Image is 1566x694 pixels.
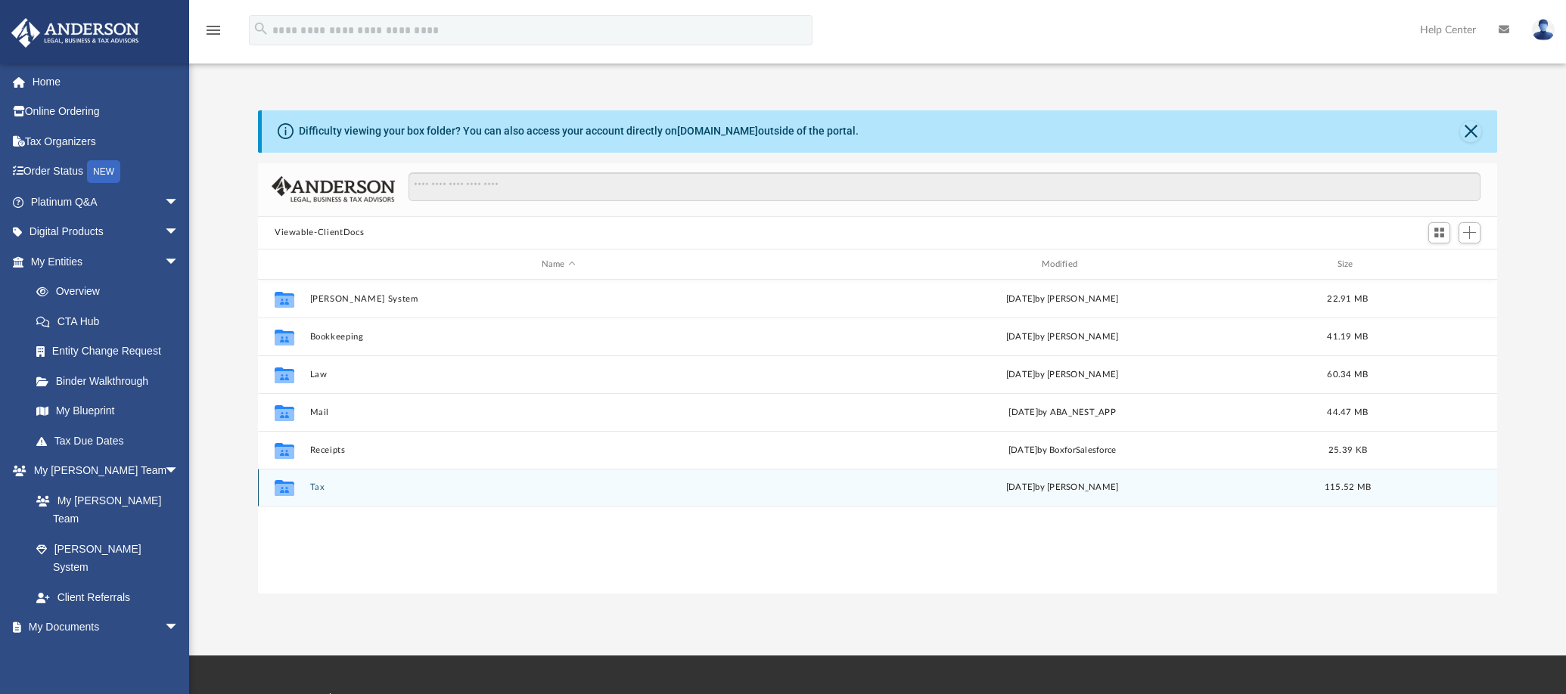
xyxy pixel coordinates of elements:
a: [DOMAIN_NAME] [677,125,758,137]
a: menu [204,29,222,39]
a: My Entitiesarrow_drop_down [11,246,202,277]
div: Name [309,258,807,271]
img: User Pic [1532,19,1555,41]
div: [DATE] by [PERSON_NAME] [814,330,1311,344]
div: Size [1318,258,1378,271]
span: arrow_drop_down [164,456,194,487]
span: 115.52 MB [1325,484,1371,492]
span: 44.47 MB [1327,408,1368,417]
a: Tax Due Dates [21,426,202,456]
span: arrow_drop_down [164,217,194,248]
a: Online Ordering [11,97,202,127]
button: Bookkeeping [310,332,807,342]
button: Tax [310,483,807,493]
span: arrow_drop_down [164,612,194,643]
img: Anderson Advisors Platinum Portal [7,18,144,48]
div: id [265,258,303,271]
a: Box [21,642,187,672]
div: Difficulty viewing your box folder? You can also access your account directly on outside of the p... [299,123,859,139]
div: [DATE] by [PERSON_NAME] [814,368,1311,382]
a: Platinum Q&Aarrow_drop_down [11,187,202,217]
button: Receipts [310,445,807,455]
span: 25.39 KB [1328,446,1367,454]
a: My Blueprint [21,396,194,426]
button: Mail [310,407,807,417]
button: Close [1460,121,1481,142]
div: Modified [813,258,1311,271]
span: 22.91 MB [1327,295,1368,303]
span: [DATE] [1006,484,1036,492]
input: Search files and folders [409,172,1481,201]
a: Entity Change Request [21,336,202,367]
a: My Documentsarrow_drop_down [11,612,194,643]
button: Add [1459,222,1481,243]
i: menu [204,21,222,39]
i: search [253,20,269,37]
div: [DATE] by BoxforSalesforce [814,444,1311,457]
a: [PERSON_NAME] System [21,534,194,582]
span: arrow_drop_down [164,187,194,218]
a: CTA Hub [21,306,202,336]
div: [DATE] by [PERSON_NAME] [814,293,1311,306]
a: Overview [21,277,202,307]
a: Tax Organizers [11,126,202,156]
button: Switch to Grid View [1428,222,1451,243]
a: My [PERSON_NAME] Teamarrow_drop_down [11,456,194,486]
div: by [PERSON_NAME] [814,482,1311,495]
button: Law [310,370,807,380]
a: My [PERSON_NAME] Team [21,485,187,534]
a: Binder Walkthrough [21,366,202,396]
a: Digital Productsarrow_drop_down [11,217,202,247]
a: Home [11,67,202,97]
div: [DATE] by ABA_NEST_APP [814,406,1311,420]
span: arrow_drop_down [164,246,194,277]
a: Order StatusNEW [11,156,202,187]
button: [PERSON_NAME] System [310,294,807,304]
a: Client Referrals [21,582,194,612]
div: grid [258,280,1497,593]
button: Viewable-ClientDocs [275,226,364,240]
span: 41.19 MB [1327,333,1368,341]
div: id [1384,258,1490,271]
div: NEW [87,160,120,183]
span: 60.34 MB [1327,370,1368,379]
